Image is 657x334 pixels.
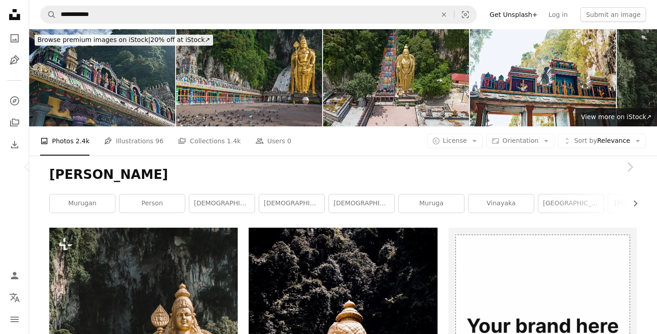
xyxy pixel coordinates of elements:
[49,167,637,183] h1: [PERSON_NAME]
[189,194,255,213] a: [DEMOGRAPHIC_DATA] [DEMOGRAPHIC_DATA]
[434,6,454,23] button: Clear
[255,126,292,156] a: Users 0
[5,51,24,69] a: Illustrations
[104,126,163,156] a: Illustrations 96
[329,194,394,213] a: [DEMOGRAPHIC_DATA][PERSON_NAME]
[5,29,24,47] a: Photos
[538,194,604,213] a: [GEOGRAPHIC_DATA]
[259,194,324,213] a: [DEMOGRAPHIC_DATA]
[580,7,646,22] button: Submit an image
[454,6,476,23] button: Visual search
[602,123,657,211] a: Next
[29,29,175,126] img: Batu Caves Hindu Temple
[287,136,291,146] span: 0
[227,136,240,146] span: 1.4k
[399,194,464,213] a: muruga
[323,29,469,126] img: Drone photograph of Batu Caves, Malaysia
[486,134,554,148] button: Orientation
[5,266,24,285] a: Log in / Sign up
[574,136,630,146] span: Relevance
[558,134,646,148] button: Sort byRelevance
[50,194,115,213] a: murugan
[5,288,24,307] button: Language
[443,137,467,144] span: License
[427,134,483,148] button: License
[29,29,219,51] a: Browse premium images on iStock|20% off at iStock↗
[502,137,538,144] span: Orientation
[176,29,322,126] img: batu caves located at kuala lumpur in malaysia
[41,6,56,23] button: Search Unsplash
[543,7,573,22] a: Log in
[469,194,534,213] a: vinayaka
[484,7,543,22] a: Get Unsplash+
[575,108,657,126] a: View more on iStock↗
[470,29,616,126] img: Batu cave in Malaysia, Hinduism temple
[37,36,210,43] span: 20% off at iStock ↗
[178,126,240,156] a: Collections 1.4k
[574,137,597,144] span: Sort by
[40,5,477,24] form: Find visuals sitewide
[5,92,24,110] a: Explore
[37,36,150,43] span: Browse premium images on iStock |
[156,136,164,146] span: 96
[120,194,185,213] a: person
[5,310,24,329] button: Menu
[581,113,652,120] span: View more on iStock ↗
[5,114,24,132] a: Collections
